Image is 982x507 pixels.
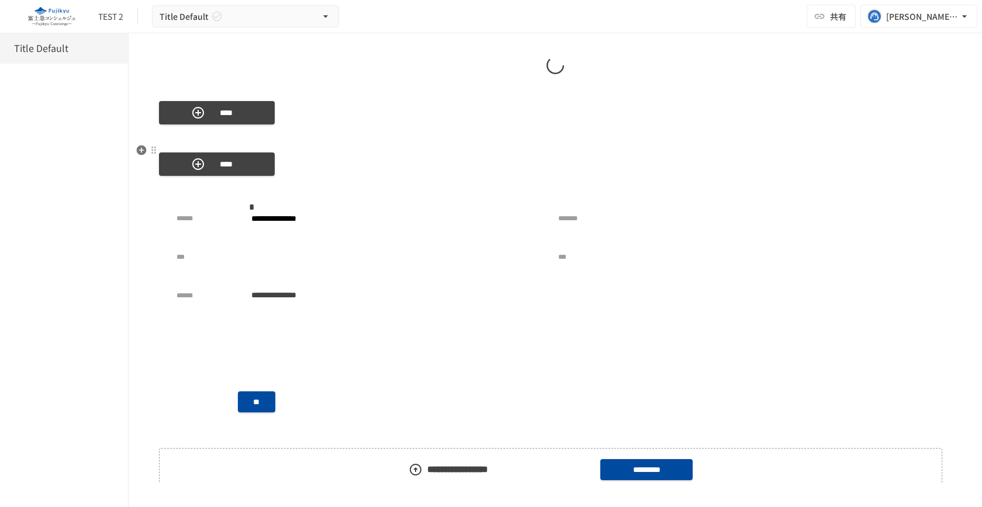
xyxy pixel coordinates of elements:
[886,9,959,24] div: [PERSON_NAME][EMAIL_ADDRESS][PERSON_NAME][DOMAIN_NAME]
[14,7,89,26] img: eQeGXtYPV2fEKIA3pizDiVdzO5gJTl2ahLbsPaD2E4R
[830,10,846,23] span: 共有
[160,9,209,24] span: Title Default
[14,41,68,56] h6: Title Default
[98,11,123,23] div: TEST 2
[152,5,339,28] button: Title Default
[860,5,977,28] button: [PERSON_NAME][EMAIL_ADDRESS][PERSON_NAME][DOMAIN_NAME]
[807,5,856,28] button: 共有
